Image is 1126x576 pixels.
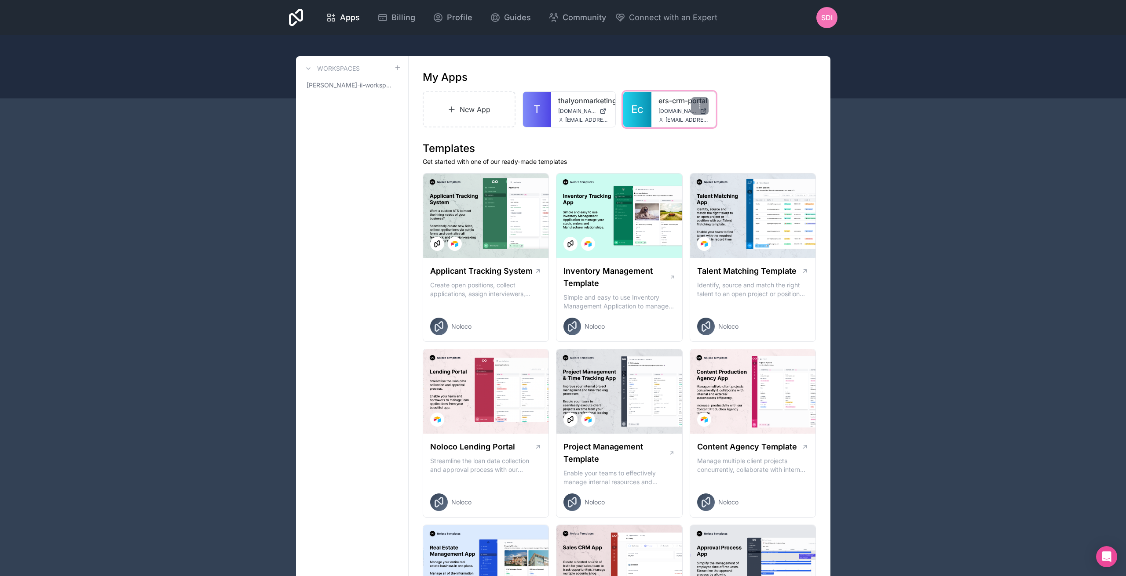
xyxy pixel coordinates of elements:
p: Enable your teams to effectively manage internal resources and execute client projects on time. [563,469,675,486]
a: ers-crm-portal [658,95,709,106]
span: [EMAIL_ADDRESS][DOMAIN_NAME] [565,116,608,123]
h1: Applicant Tracking System [430,265,533,277]
a: [PERSON_NAME]-ii-workspace [303,77,401,93]
span: Community [563,11,606,24]
span: Connect with an Expert [629,11,717,24]
h1: Templates [423,141,816,156]
h1: Project Management Template [563,441,669,465]
a: [DOMAIN_NAME] [558,108,608,115]
a: Profile [426,8,479,27]
span: Noloco [585,322,605,331]
a: Apps [319,8,367,27]
a: New App [423,91,516,127]
span: [PERSON_NAME]-ii-workspace [307,81,394,90]
p: Streamline the loan data collection and approval process with our Lending Portal template. [430,456,542,474]
h1: Noloco Lending Portal [430,441,515,453]
a: thalyonmarketing [558,95,608,106]
p: Identify, source and match the right talent to an open project or position with our Talent Matchi... [697,281,809,298]
p: Simple and easy to use Inventory Management Application to manage your stock, orders and Manufact... [563,293,675,311]
h1: Inventory Management Template [563,265,669,290]
span: Billing [391,11,415,24]
span: Noloco [451,498,472,507]
span: T [534,102,541,116]
span: Noloco [585,498,605,507]
span: Noloco [718,322,738,331]
h1: Talent Matching Template [697,265,797,277]
span: Apps [340,11,360,24]
span: [DOMAIN_NAME] [658,108,696,115]
img: Airtable Logo [434,416,441,423]
h3: Workspaces [317,64,360,73]
img: Airtable Logo [701,240,708,247]
a: Billing [370,8,422,27]
p: Manage multiple client projects concurrently, collaborate with internal and external stakeholders... [697,456,809,474]
a: Guides [483,8,538,27]
span: Noloco [451,322,472,331]
img: Airtable Logo [585,240,592,247]
span: Profile [447,11,472,24]
img: Airtable Logo [701,416,708,423]
span: [DOMAIN_NAME] [558,108,596,115]
span: Ec [631,102,643,116]
span: Guides [504,11,531,24]
button: Connect with an Expert [615,11,717,24]
a: [DOMAIN_NAME] [658,108,709,115]
h1: Content Agency Template [697,441,797,453]
span: SDI [821,12,833,23]
a: Community [541,8,613,27]
span: [EMAIL_ADDRESS][DOMAIN_NAME] [665,116,709,123]
h1: My Apps [423,70,468,84]
span: Noloco [718,498,738,507]
a: Ec [623,92,651,127]
div: Open Intercom Messenger [1096,546,1117,567]
a: T [523,92,551,127]
img: Airtable Logo [451,240,458,247]
p: Create open positions, collect applications, assign interviewers, centralise candidate feedback a... [430,281,542,298]
a: Workspaces [303,63,360,74]
img: Airtable Logo [585,416,592,423]
p: Get started with one of our ready-made templates [423,157,816,166]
